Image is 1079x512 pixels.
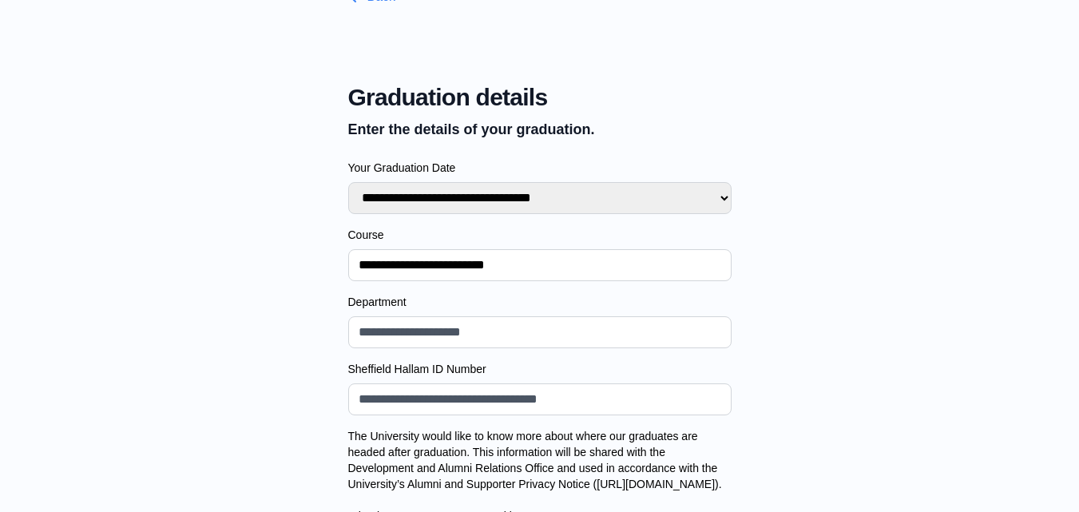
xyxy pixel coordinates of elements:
[348,361,732,377] label: Sheffield Hallam ID Number
[348,118,732,141] p: Enter the details of your graduation.
[348,294,732,310] label: Department
[348,227,732,243] label: Course
[348,83,732,112] span: Graduation details
[348,160,732,176] label: Your Graduation Date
